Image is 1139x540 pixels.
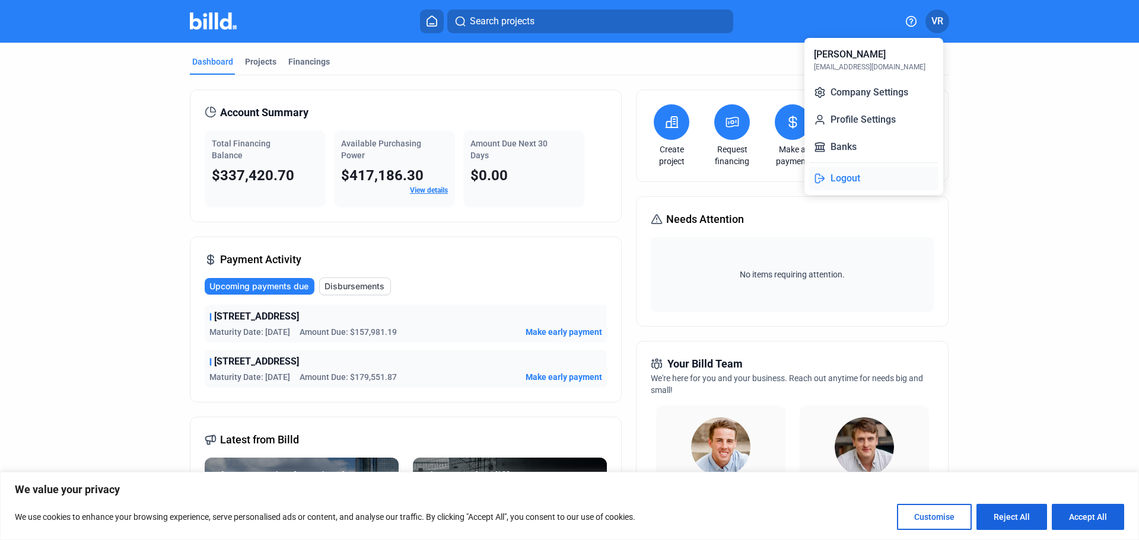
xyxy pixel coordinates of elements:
[976,504,1047,530] button: Reject All
[814,47,886,62] div: [PERSON_NAME]
[809,167,938,190] button: Logout
[809,108,938,132] button: Profile Settings
[809,135,938,159] button: Banks
[15,510,635,524] p: We use cookies to enhance your browsing experience, serve personalised ads or content, and analys...
[15,483,1124,497] p: We value your privacy
[809,81,938,104] button: Company Settings
[814,62,925,72] div: [EMAIL_ADDRESS][DOMAIN_NAME]
[1052,504,1124,530] button: Accept All
[897,504,972,530] button: Customise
